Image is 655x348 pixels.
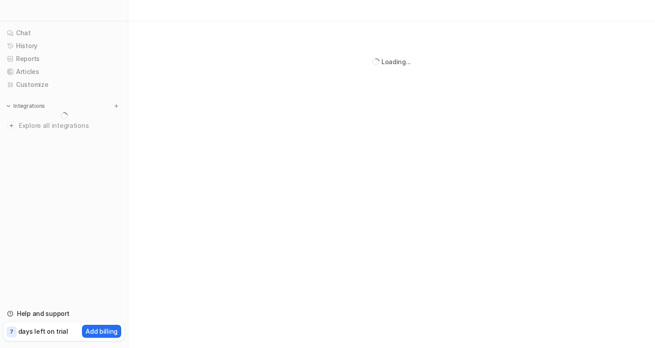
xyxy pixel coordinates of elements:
p: 7 [10,328,13,336]
p: days left on trial [18,327,68,336]
img: explore all integrations [7,121,16,130]
a: Chat [4,27,124,39]
a: Customize [4,78,124,91]
a: Articles [4,66,124,78]
a: Reports [4,53,124,65]
div: Loading... [381,57,411,66]
span: Explore all integrations [19,119,121,133]
button: Integrations [4,102,48,111]
p: Integrations [13,102,45,110]
img: expand menu [5,103,12,109]
p: Add billing [86,327,118,336]
a: Explore all integrations [4,119,124,132]
img: menu_add.svg [113,103,119,109]
button: Add billing [82,325,121,338]
a: Help and support [4,307,124,320]
a: History [4,40,124,52]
